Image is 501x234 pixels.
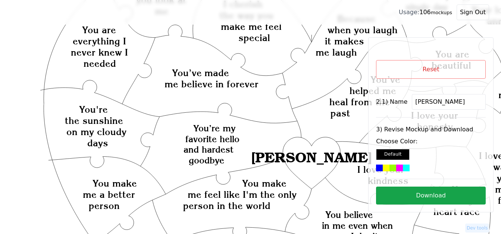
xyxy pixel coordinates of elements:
[325,35,364,47] text: it makes
[183,200,270,211] text: person in the world
[238,32,270,43] text: special
[83,189,135,200] text: me a better
[71,47,128,58] text: never knew I
[251,150,372,166] text: [PERSON_NAME]
[73,35,126,47] text: everything I
[329,96,390,107] text: heal from the
[376,137,486,146] label: Choose Color:
[89,200,120,212] text: person
[65,115,123,126] text: the sunshine
[328,24,398,35] text: when you laugh
[376,97,407,106] label: 2.1) Name
[242,178,286,189] text: You make
[376,187,486,205] button: Download
[399,8,452,17] div: 106
[316,47,357,58] text: me laugh
[433,206,480,217] text: heart race
[384,151,402,157] small: Default
[172,67,229,78] text: You’ve made
[165,78,259,90] text: me believe in forever
[84,58,116,69] text: needed
[431,10,452,15] small: mockups
[322,220,393,231] text: in me even when
[82,24,116,35] text: You are
[189,155,224,166] text: goodbye
[79,104,108,115] text: You're
[193,123,236,134] text: You’re my
[376,125,486,134] label: 3) Revise Mockup and Download
[66,126,126,137] text: on my cloudy
[331,107,350,119] text: past
[188,189,297,200] text: me feel like I'm the only
[185,134,239,144] text: favorite hello
[399,9,419,16] span: Usage:
[87,137,108,149] text: days
[350,85,396,96] text: helped me
[376,60,486,79] button: Reset
[326,209,373,220] text: You believe
[184,144,234,155] text: and hardest
[465,224,489,233] button: Dev tools
[221,21,282,32] text: make me feel
[457,4,489,20] button: Sign Out
[93,178,137,189] text: You make
[357,164,404,175] text: I love your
